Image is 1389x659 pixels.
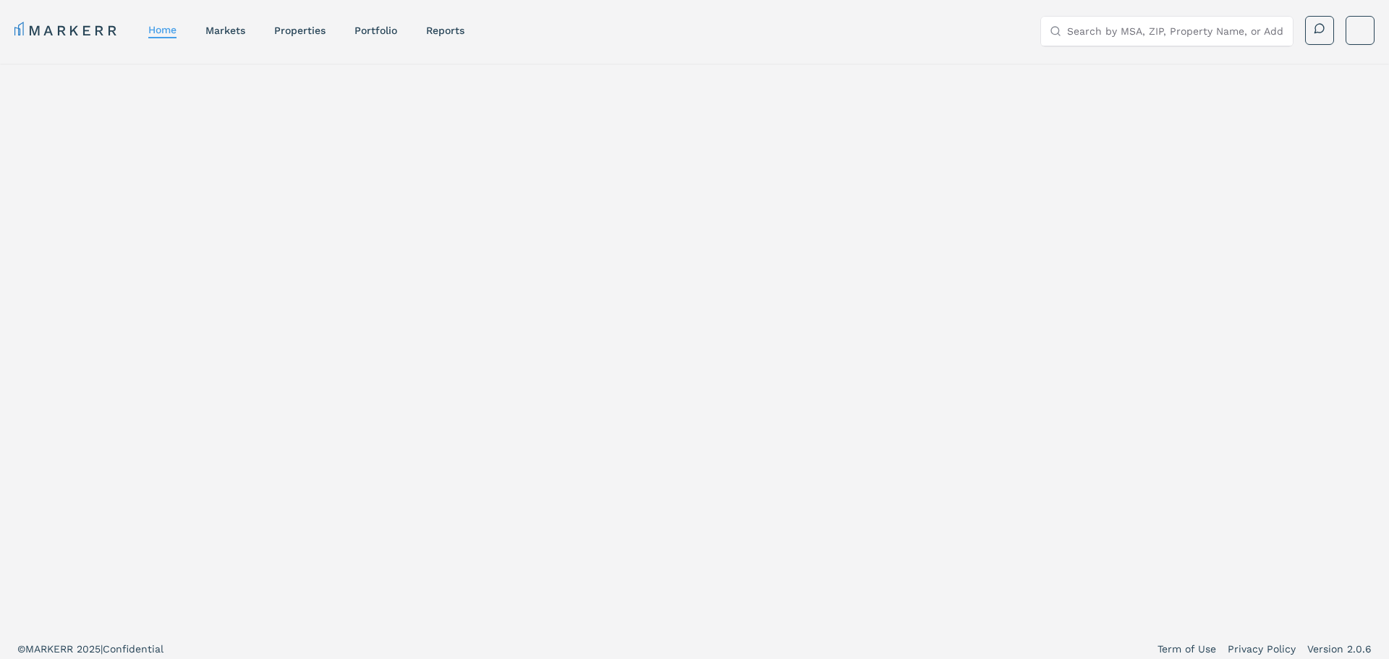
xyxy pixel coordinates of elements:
a: markets [205,25,245,36]
a: home [148,24,177,35]
span: Confidential [103,643,163,655]
span: 2025 | [77,643,103,655]
a: Portfolio [354,25,397,36]
a: properties [274,25,326,36]
span: © [17,643,25,655]
a: MARKERR [14,20,119,41]
span: MARKERR [25,643,77,655]
input: Search by MSA, ZIP, Property Name, or Address [1067,17,1284,46]
a: reports [426,25,464,36]
a: Term of Use [1157,642,1216,656]
a: Privacy Policy [1228,642,1296,656]
a: Version 2.0.6 [1307,642,1372,656]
